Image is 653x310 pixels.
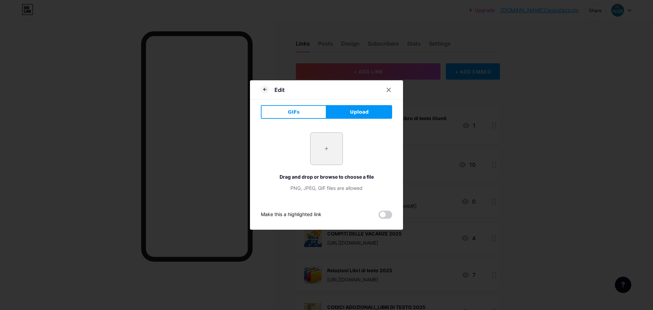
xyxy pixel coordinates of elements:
[288,109,300,116] span: GIFs
[261,173,392,180] div: Drag and drop or browse to choose a file
[261,184,392,192] div: PNG, JPEG, GIF files are allowed
[350,109,369,116] span: Upload
[261,211,321,219] div: Make this a highlighted link
[326,105,392,119] button: Upload
[261,105,326,119] button: GIFs
[274,86,285,94] div: Edit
